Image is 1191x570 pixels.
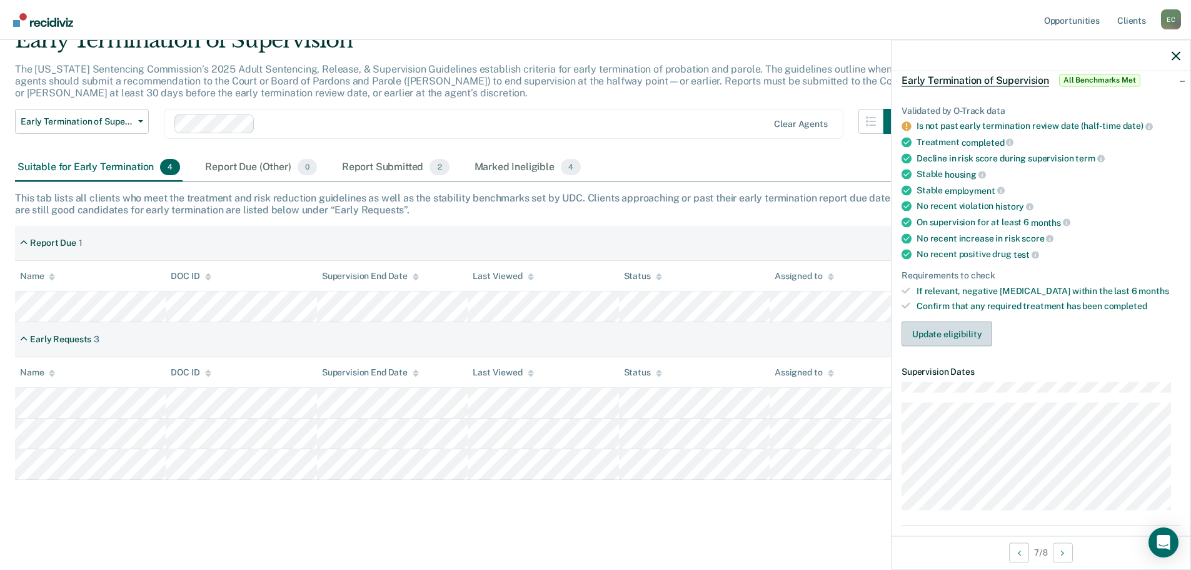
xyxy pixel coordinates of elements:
div: Early Requests [30,334,91,345]
button: Next Opportunity [1053,542,1073,562]
div: Early Termination of SupervisionAll Benchmarks Met [892,60,1190,100]
div: Early Termination of Supervision [15,28,908,63]
span: 0 [298,159,317,175]
div: Assigned to [775,367,833,378]
div: Supervision End Date [322,367,419,378]
span: 4 [160,159,180,175]
div: Marked Ineligible [472,154,584,181]
div: Decline in risk score during supervision [917,153,1180,164]
span: history [995,201,1033,211]
div: DOC ID [171,367,211,378]
div: 1 [79,238,83,248]
div: Stable [917,169,1180,180]
div: Name [20,271,55,282]
span: All Benchmarks Met [1059,74,1140,86]
div: Stable [917,185,1180,196]
div: No recent increase in risk [917,233,1180,244]
span: months [1031,217,1070,227]
div: Status [624,367,662,378]
span: test [1013,249,1039,259]
div: Suitable for Early Termination [15,154,183,181]
div: Assigned to [775,271,833,282]
div: Name [20,367,55,378]
span: 2 [430,159,449,175]
span: Early Termination of Supervision [902,74,1049,86]
div: If relevant, negative [MEDICAL_DATA] within the last 6 [917,285,1180,296]
div: Report Submitted [339,154,452,181]
div: No recent positive drug [917,249,1180,260]
img: Recidiviz [13,13,73,27]
div: Treatment [917,136,1180,148]
div: Validated by O-Track data [902,105,1180,116]
div: Clear agents [774,119,827,130]
div: DOC ID [171,271,211,282]
span: completed [962,137,1014,147]
div: Confirm that any required treatment has been [917,301,1180,312]
div: Report Due [30,238,76,248]
div: Status [624,271,662,282]
div: E C [1161,9,1181,29]
button: Update eligibility [902,322,992,347]
span: term [1075,153,1104,163]
span: 4 [561,159,581,175]
div: Last Viewed [473,271,533,282]
span: housing [945,169,986,179]
span: score [1022,233,1053,243]
div: Supervision End Date [322,271,419,282]
p: The [US_STATE] Sentencing Commission’s 2025 Adult Sentencing, Release, & Supervision Guidelines e... [15,63,905,99]
span: Early Termination of Supervision [21,116,133,127]
span: completed [1104,301,1147,311]
div: Open Intercom Messenger [1148,527,1178,557]
div: No recent violation [917,201,1180,212]
span: employment [945,185,1004,195]
dt: Supervision Dates [902,367,1180,377]
button: Previous Opportunity [1009,542,1029,562]
div: Last Viewed [473,367,533,378]
div: Requirements to check [902,270,1180,280]
div: On supervision for at least 6 [917,216,1180,228]
button: Profile dropdown button [1161,9,1181,29]
div: This tab lists all clients who meet the treatment and risk reduction guidelines as well as the st... [15,192,1176,216]
div: Is not past early termination review date (half-time date) [917,121,1180,132]
span: months [1138,285,1168,295]
div: 7 / 8 [892,536,1190,569]
div: 3 [94,334,99,345]
div: Report Due (Other) [203,154,319,181]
